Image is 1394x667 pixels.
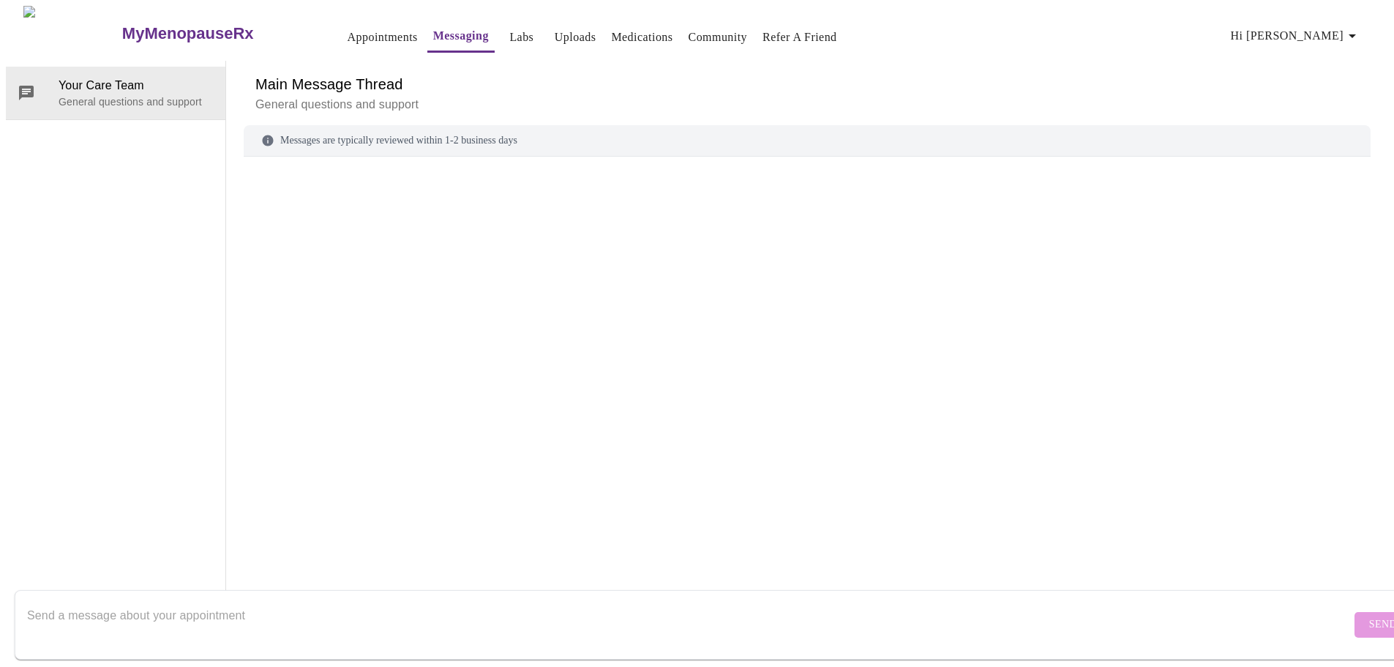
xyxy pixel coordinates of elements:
button: Uploads [549,23,602,52]
span: Hi [PERSON_NAME] [1231,26,1361,46]
button: Messaging [427,21,495,53]
div: Your Care TeamGeneral questions and support [6,67,225,119]
textarea: Send a message about your appointment [27,601,1351,648]
h3: MyMenopauseRx [122,24,254,43]
img: MyMenopauseRx Logo [23,6,120,61]
div: Messages are typically reviewed within 1-2 business days [244,125,1371,157]
a: Labs [509,27,533,48]
button: Hi [PERSON_NAME] [1225,21,1367,51]
p: General questions and support [59,94,214,109]
a: Uploads [555,27,596,48]
button: Medications [605,23,678,52]
a: Messaging [433,26,489,46]
p: General questions and support [255,96,1359,113]
h6: Main Message Thread [255,72,1359,96]
button: Labs [498,23,545,52]
a: Refer a Friend [762,27,837,48]
button: Appointments [342,23,424,52]
span: Your Care Team [59,77,214,94]
a: Community [689,27,748,48]
button: Community [683,23,754,52]
a: Appointments [348,27,418,48]
a: MyMenopauseRx [120,8,312,59]
button: Refer a Friend [757,23,843,52]
a: Medications [611,27,672,48]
